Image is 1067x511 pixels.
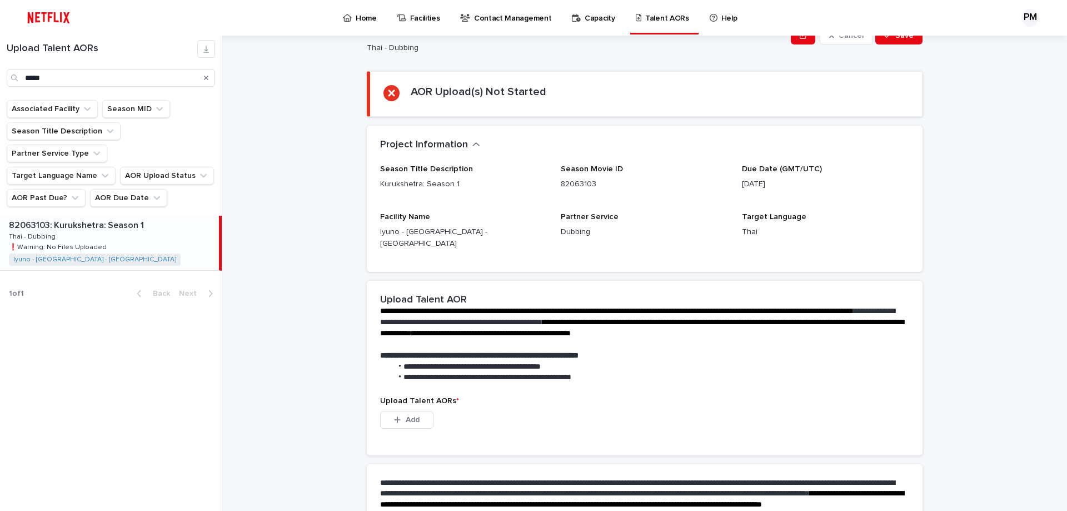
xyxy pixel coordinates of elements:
[179,290,203,297] span: Next
[380,294,467,306] h2: Upload Talent AOR
[380,411,433,429] button: Add
[895,32,914,39] span: Save
[561,165,623,173] span: Season Movie ID
[561,178,728,190] p: 82063103
[820,27,873,44] button: Cancel
[120,167,214,185] button: AOR Upload Status
[7,167,116,185] button: Target Language Name
[561,213,619,221] span: Partner Service
[411,85,546,98] h2: AOR Upload(s) Not Started
[561,226,728,238] p: Dubbing
[742,213,806,221] span: Target Language
[7,100,98,118] button: Associated Facility
[128,289,174,299] button: Back
[1021,9,1039,27] div: PM
[380,226,547,250] p: Iyuno - [GEOGRAPHIC_DATA] - [GEOGRAPHIC_DATA]
[380,139,468,151] h2: Project Information
[380,397,459,405] span: Upload Talent AORs
[146,290,170,297] span: Back
[90,189,167,207] button: AOR Due Date
[742,226,909,238] p: Thai
[22,7,75,29] img: ifQbXi3ZQGMSEF7WDB7W
[7,43,197,55] h1: Upload Talent AORs
[380,213,430,221] span: Facility Name
[875,27,923,44] button: Save
[9,231,58,241] p: Thai - Dubbing
[7,145,107,162] button: Partner Service Type
[174,289,222,299] button: Next
[13,256,176,264] a: Iyuno - [GEOGRAPHIC_DATA] - [GEOGRAPHIC_DATA]
[839,32,864,39] span: Cancel
[742,165,822,173] span: Due Date (GMT/UTC)
[7,69,215,87] input: Search
[7,122,121,140] button: Season Title Description
[380,139,480,151] button: Project Information
[380,165,473,173] span: Season Title Description
[9,218,146,231] p: 82063103: Kurukshetra: Season 1
[367,43,782,53] p: Thai - Dubbing
[102,100,170,118] button: Season MID
[380,178,547,190] p: Kurukshetra: Season 1
[7,189,86,207] button: AOR Past Due?
[406,416,420,424] span: Add
[742,178,909,190] p: [DATE]
[9,241,109,251] p: ❗️Warning: No Files Uploaded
